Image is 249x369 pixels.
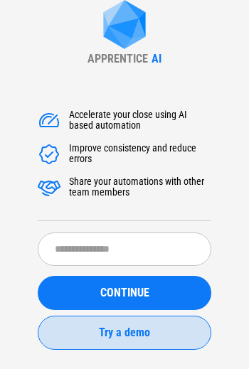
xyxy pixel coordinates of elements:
[99,327,150,338] span: Try a demo
[38,276,211,310] button: CONTINUE
[69,143,211,166] div: Improve consistency and reduce errors
[38,109,60,132] img: Accelerate
[88,52,148,65] div: APPRENTICE
[152,52,161,65] div: AI
[69,109,211,132] div: Accelerate your close using AI based automation
[69,176,211,199] div: Share your automations with other team members
[38,143,60,166] img: Accelerate
[38,316,211,350] button: Try a demo
[100,287,149,299] span: CONTINUE
[38,176,60,199] img: Accelerate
